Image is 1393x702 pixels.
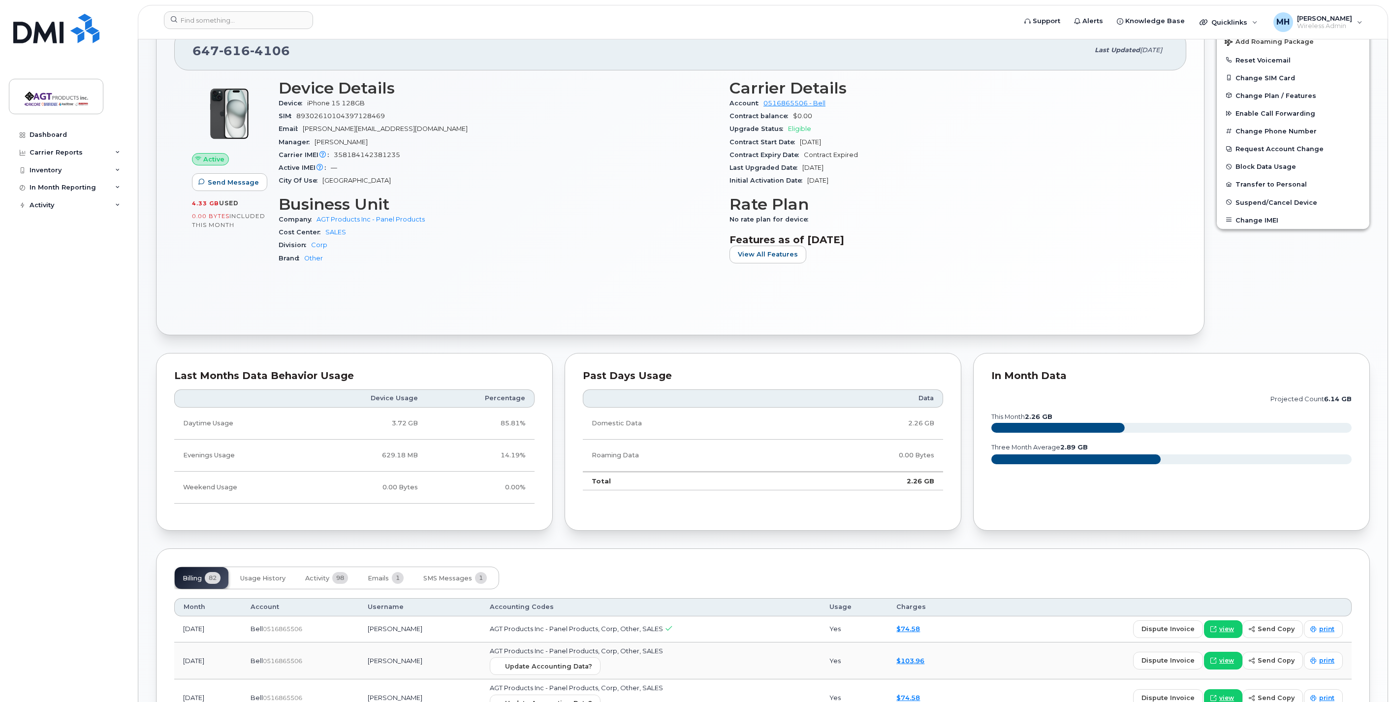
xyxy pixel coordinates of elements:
[192,213,229,220] span: 0.00 Bytes
[785,408,943,440] td: 2.26 GB
[729,234,1169,246] h3: Features as of [DATE]
[1258,624,1295,634] span: send copy
[729,138,800,146] span: Contract Start Date
[174,408,307,440] td: Daytime Usage
[729,195,1169,213] h3: Rate Plan
[1217,140,1369,158] button: Request Account Change
[1125,16,1185,26] span: Knowledge Base
[307,389,426,407] th: Device Usage
[279,255,304,262] span: Brand
[505,662,592,671] span: Update Accounting Data?
[1324,395,1352,403] tspan: 6.14 GB
[427,389,535,407] th: Percentage
[427,440,535,472] td: 14.19%
[1067,11,1110,31] a: Alerts
[307,99,365,107] span: iPhone 15 128GB
[896,694,920,702] a: $74.58
[427,408,535,440] td: 85.81%
[279,195,718,213] h3: Business Unit
[192,212,265,228] span: included this month
[315,138,368,146] span: [PERSON_NAME]
[174,440,535,472] tr: Weekdays from 6:00pm to 8:00am
[304,255,323,262] a: Other
[263,625,302,633] span: 0516865506
[1235,110,1315,117] span: Enable Call Forwarding
[174,440,307,472] td: Evenings Usage
[359,642,481,680] td: [PERSON_NAME]
[307,472,426,504] td: 0.00 Bytes
[821,642,888,680] td: Yes
[174,616,242,642] td: [DATE]
[821,616,888,642] td: Yes
[240,574,285,582] span: Usage History
[1193,12,1265,32] div: Quicklinks
[481,598,820,616] th: Accounting Codes
[200,84,259,143] img: iPhone_15_Black.png
[1217,104,1369,122] button: Enable Call Forwarding
[991,444,1088,451] text: three month average
[174,472,307,504] td: Weekend Usage
[1319,656,1334,665] span: print
[303,125,468,132] span: [PERSON_NAME][EMAIL_ADDRESS][DOMAIN_NAME]
[490,684,663,692] span: AGT Products Inc - Panel Products, Corp, Other, SALES
[263,694,302,702] span: 0516865506
[490,657,601,675] button: Update Accounting Data?
[490,647,663,655] span: AGT Products Inc - Panel Products, Corp, Other, SALES
[1141,624,1195,634] span: dispute invoice
[279,241,311,249] span: Division
[785,440,943,472] td: 0.00 Bytes
[1217,175,1369,193] button: Transfer to Personal
[279,151,334,159] span: Carrier IMEI
[729,99,763,107] span: Account
[1110,11,1192,31] a: Knowledge Base
[729,125,788,132] span: Upgrade Status
[1217,51,1369,69] button: Reset Voicemail
[427,472,535,504] td: 0.00%
[279,112,296,120] span: SIM
[174,371,535,381] div: Last Months Data Behavior Usage
[1235,198,1317,206] span: Suspend/Cancel Device
[192,43,290,58] span: 647
[279,164,331,171] span: Active IMEI
[729,216,813,223] span: No rate plan for device
[802,164,823,171] span: [DATE]
[1033,16,1060,26] span: Support
[991,371,1352,381] div: In Month Data
[192,200,219,207] span: 4.33 GB
[219,43,250,58] span: 616
[785,389,943,407] th: Data
[583,472,785,490] td: Total
[311,241,327,249] a: Corp
[1242,620,1303,638] button: send copy
[423,574,472,582] span: SMS Messages
[392,572,404,584] span: 1
[1217,158,1369,175] button: Block Data Usage
[305,574,329,582] span: Activity
[174,642,242,680] td: [DATE]
[279,138,315,146] span: Manager
[1304,620,1343,638] a: print
[242,598,359,616] th: Account
[332,572,348,584] span: 98
[896,657,924,665] a: $103.96
[174,598,242,616] th: Month
[583,408,785,440] td: Domestic Data
[317,216,425,223] a: AGT Products Inc - Panel Products
[1304,652,1343,670] a: print
[1217,193,1369,211] button: Suspend/Cancel Device
[583,371,943,381] div: Past Days Usage
[729,177,807,184] span: Initial Activation Date
[1025,413,1052,420] tspan: 2.26 GB
[1242,652,1303,670] button: send copy
[1133,620,1203,638] button: dispute invoice
[738,250,798,259] span: View All Features
[203,155,224,164] span: Active
[1211,18,1247,26] span: Quicklinks
[807,177,828,184] span: [DATE]
[251,625,263,633] span: Bell
[1141,656,1195,665] span: dispute invoice
[1140,46,1162,54] span: [DATE]
[307,440,426,472] td: 629.18 MB
[583,440,785,472] td: Roaming Data
[729,151,804,159] span: Contract Expiry Date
